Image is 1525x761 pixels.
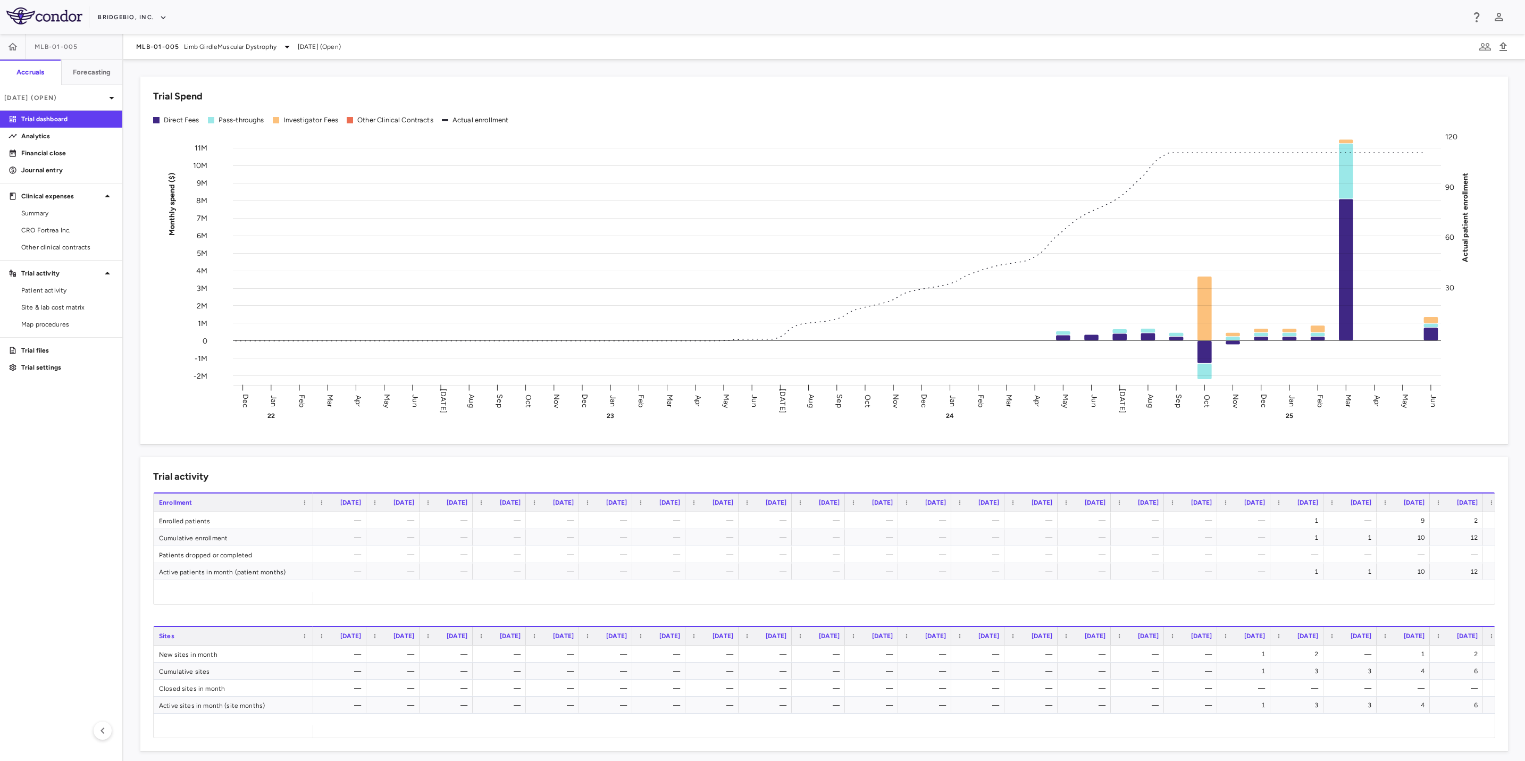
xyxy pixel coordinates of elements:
[1386,663,1425,680] div: 4
[607,412,614,420] text: 23
[1333,663,1371,680] div: 3
[1386,646,1425,663] div: 1
[1386,563,1425,580] div: 10
[1227,546,1265,563] div: —
[1202,394,1211,407] text: Oct
[1344,394,1353,407] text: Mar
[854,663,893,680] div: —
[1014,546,1052,563] div: —
[1014,529,1052,546] div: —
[748,563,786,580] div: —
[589,546,627,563] div: —
[1191,632,1212,640] span: [DATE]
[580,394,589,407] text: Dec
[1259,394,1268,407] text: Dec
[908,563,946,580] div: —
[154,663,313,679] div: Cumulative sites
[21,191,101,201] p: Clinical expenses
[713,499,733,506] span: [DATE]
[1333,563,1371,580] div: 1
[819,632,840,640] span: [DATE]
[323,663,361,680] div: —
[606,632,627,640] span: [DATE]
[323,512,361,529] div: —
[1231,394,1240,408] text: Nov
[1120,529,1159,546] div: —
[1386,529,1425,546] div: 10
[197,249,207,258] tspan: 5M
[482,663,521,680] div: —
[98,9,167,26] button: BridgeBio, Inc.
[482,512,521,529] div: —
[21,131,114,141] p: Analytics
[535,563,574,580] div: —
[194,371,207,380] tspan: -2M
[154,512,313,529] div: Enrolled patients
[410,395,420,407] text: Jun
[354,395,363,406] text: Apr
[35,43,78,51] span: MLB-01-005
[891,394,900,408] text: Nov
[854,529,893,546] div: —
[1404,632,1425,640] span: [DATE]
[919,394,928,407] text: Dec
[495,394,504,407] text: Sep
[197,179,207,188] tspan: 9M
[801,512,840,529] div: —
[154,529,313,546] div: Cumulative enrollment
[1333,512,1371,529] div: —
[1244,632,1265,640] span: [DATE]
[642,563,680,580] div: —
[722,394,731,408] text: May
[978,632,999,640] span: [DATE]
[807,394,816,407] text: Aug
[376,680,414,697] div: —
[1032,499,1052,506] span: [DATE]
[642,529,680,546] div: —
[196,196,207,205] tspan: 8M
[297,394,306,407] text: Feb
[1174,529,1212,546] div: —
[925,632,946,640] span: [DATE]
[1287,395,1296,406] text: Jan
[778,389,787,413] text: [DATE]
[6,7,82,24] img: logo-full-SnFGN8VE.png
[4,93,105,103] p: [DATE] (Open)
[429,680,467,697] div: —
[198,319,207,328] tspan: 1M
[1439,546,1478,563] div: —
[801,546,840,563] div: —
[184,42,276,52] span: Limb GirdleMuscular Dystrophy
[197,301,207,310] tspan: 2M
[854,646,893,663] div: —
[1067,663,1105,680] div: —
[164,115,199,125] div: Direct Fees
[219,115,264,125] div: Pass-throughs
[1085,632,1105,640] span: [DATE]
[1227,512,1265,529] div: —
[1174,646,1212,663] div: —
[608,395,617,406] text: Jan
[1227,646,1265,663] div: 1
[159,499,192,506] span: Enrollment
[21,269,101,278] p: Trial activity
[439,389,448,413] text: [DATE]
[376,529,414,546] div: —
[695,529,733,546] div: —
[482,563,521,580] div: —
[1033,395,1042,406] text: Apr
[659,632,680,640] span: [DATE]
[376,512,414,529] div: —
[1280,563,1318,580] div: 1
[1351,632,1371,640] span: [DATE]
[482,646,521,663] div: —
[21,363,114,372] p: Trial settings
[1351,499,1371,506] span: [DATE]
[589,663,627,680] div: —
[73,68,111,77] h6: Forecasting
[429,646,467,663] div: —
[382,394,391,408] text: May
[908,663,946,680] div: —
[1445,132,1457,141] tspan: 120
[961,646,999,663] div: —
